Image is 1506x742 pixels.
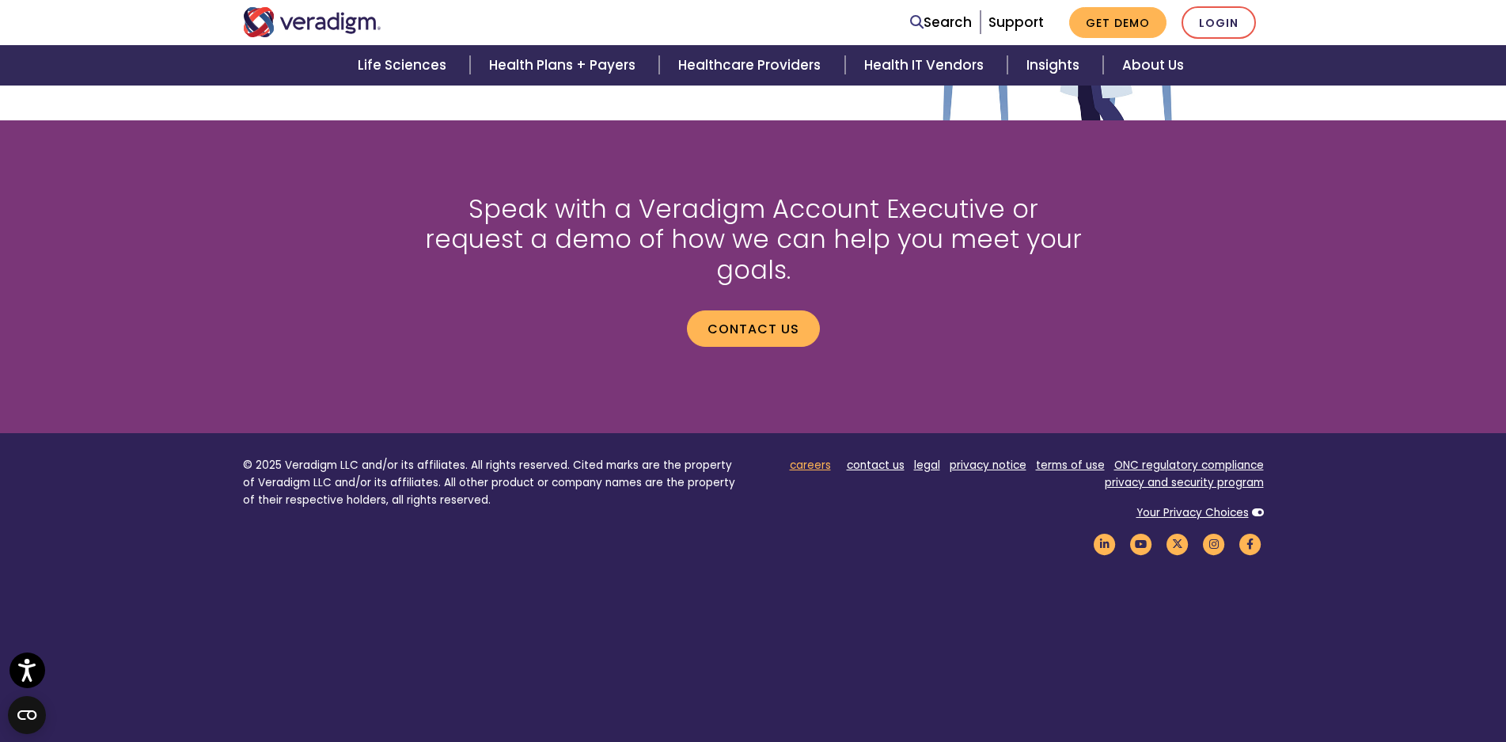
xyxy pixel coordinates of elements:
a: privacy and security program [1105,475,1264,490]
a: Veradigm Instagram Link [1201,537,1227,552]
img: Veradigm logo [243,7,381,37]
a: Veradigm YouTube Link [1128,537,1155,552]
a: terms of use [1036,458,1105,473]
a: ONC regulatory compliance [1114,458,1264,473]
a: Login [1182,6,1256,39]
a: Health IT Vendors [845,45,1007,86]
p: © 2025 Veradigm LLC and/or its affiliates. All rights reserved. Cited marks are the property of V... [243,457,742,508]
a: Get Demo [1069,7,1166,38]
a: Health Plans + Payers [470,45,659,86]
a: Veradigm Facebook Link [1237,537,1264,552]
h2: Speak with a Veradigm Account Executive or request a demo of how we can help you meet your goals. [417,194,1090,285]
a: Veradigm LinkedIn Link [1091,537,1118,552]
a: Life Sciences [339,45,470,86]
a: legal [914,458,940,473]
a: Your Privacy Choices [1136,505,1249,520]
a: About Us [1103,45,1203,86]
a: Search [910,12,972,33]
a: careers [790,458,831,473]
a: Contact us [687,310,820,347]
a: Veradigm Twitter Link [1164,537,1191,552]
a: Support [988,13,1044,32]
button: Open CMP widget [8,696,46,734]
a: Insights [1007,45,1103,86]
a: privacy notice [950,458,1026,473]
a: contact us [847,458,905,473]
a: Healthcare Providers [659,45,844,86]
